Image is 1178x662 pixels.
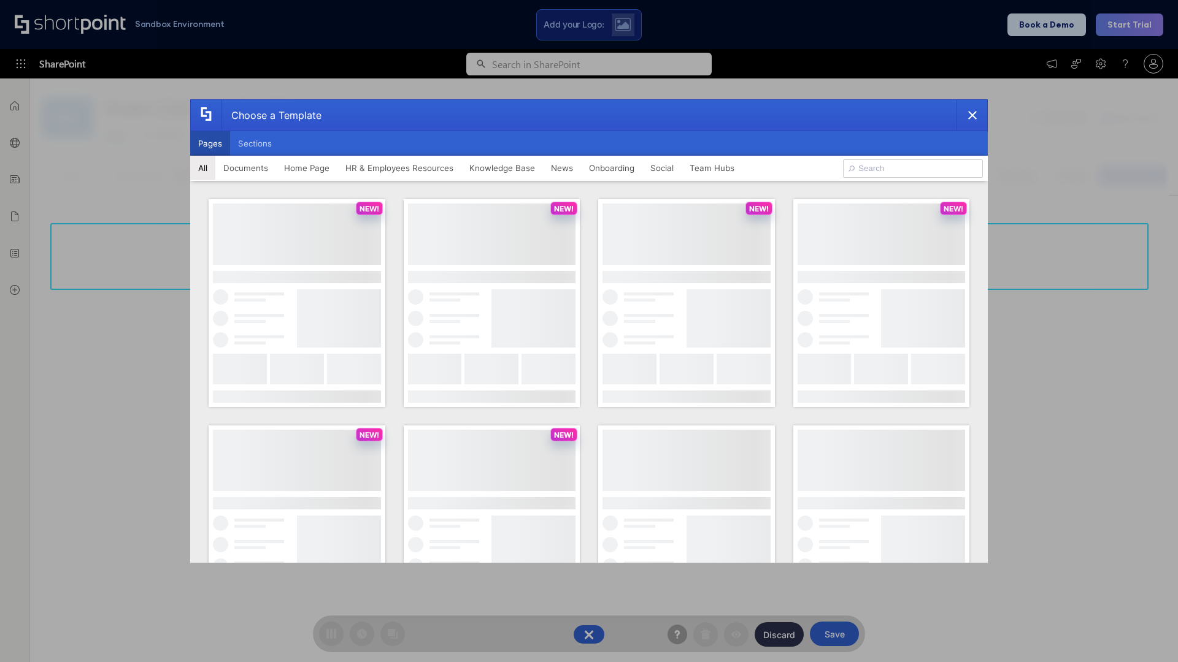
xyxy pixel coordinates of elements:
[230,131,280,156] button: Sections
[221,100,321,131] div: Choose a Template
[190,156,215,180] button: All
[276,156,337,180] button: Home Page
[1117,603,1178,662] iframe: Chat Widget
[554,430,574,439] p: NEW!
[543,156,581,180] button: News
[682,156,742,180] button: Team Hubs
[190,131,230,156] button: Pages
[843,159,983,178] input: Search
[749,204,769,213] p: NEW!
[360,430,379,439] p: NEW!
[215,156,276,180] button: Documents
[581,156,642,180] button: Onboarding
[461,156,543,180] button: Knowledge Base
[337,156,461,180] button: HR & Employees Resources
[944,204,963,213] p: NEW!
[554,204,574,213] p: NEW!
[190,99,988,563] div: template selector
[642,156,682,180] button: Social
[360,204,379,213] p: NEW!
